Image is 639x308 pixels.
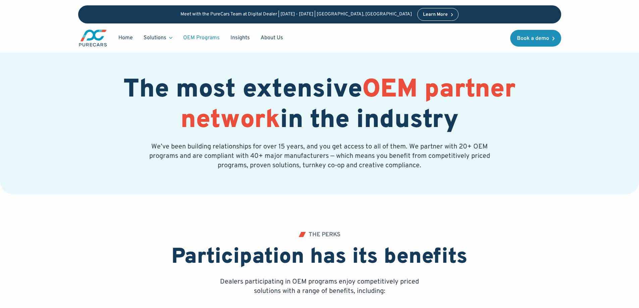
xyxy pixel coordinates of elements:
div: Book a demo [517,36,549,41]
h2: Participation has its benefits [171,245,468,270]
div: Learn More [423,12,448,17]
img: purecars logo [78,29,108,47]
div: Solutions [144,34,166,42]
a: Home [113,32,138,44]
p: We’ve been building relationships for over 15 years, and you get access to all of them. We partne... [148,142,491,170]
a: OEM Programs [178,32,225,44]
p: Meet with the PureCars Team at Digital Dealer | [DATE] - [DATE] | [GEOGRAPHIC_DATA], [GEOGRAPHIC_... [180,12,412,17]
h1: The most extensive in the industry [78,75,561,136]
div: THE PERKS [309,232,340,238]
a: Book a demo [510,30,561,47]
a: Insights [225,32,255,44]
a: Learn More [417,8,459,21]
p: Dealers participating in OEM programs enjoy competitively priced solutions with a range of benefi... [218,277,422,296]
span: OEM partner network [180,74,516,137]
a: main [78,29,108,47]
a: About Us [255,32,288,44]
div: Solutions [138,32,178,44]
